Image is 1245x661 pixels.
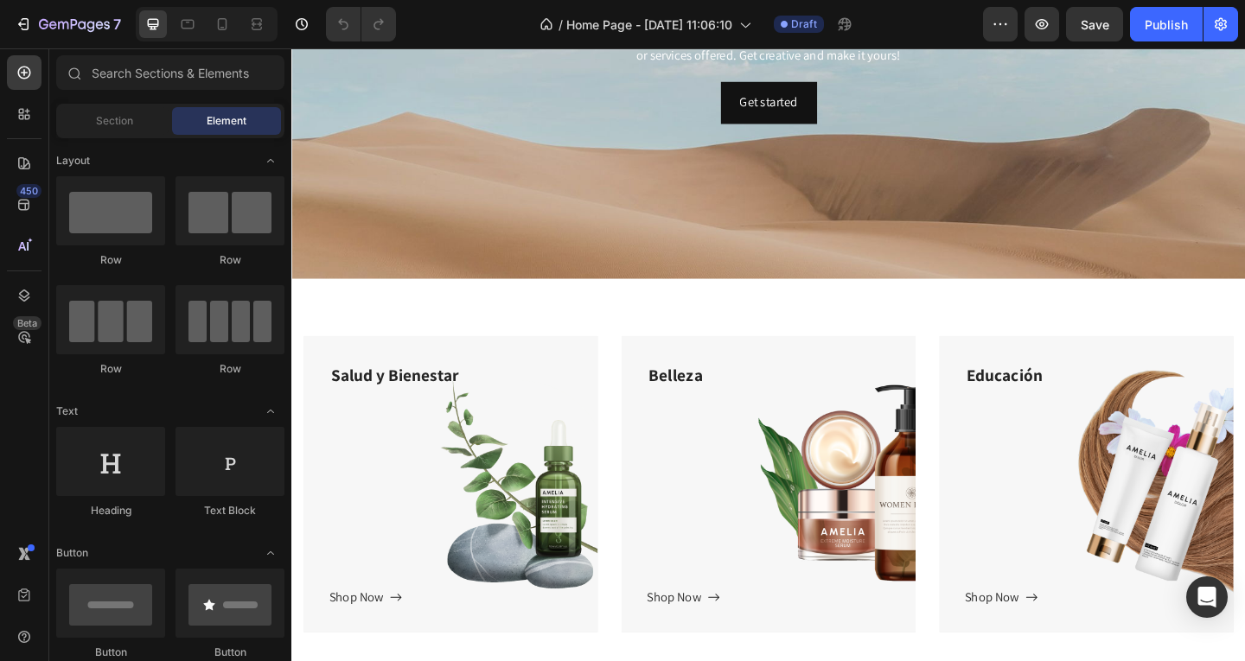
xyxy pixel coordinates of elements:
[56,252,165,268] div: Row
[48,28,85,41] div: v 4.0.25
[91,102,132,113] div: Dominio
[559,16,563,34] span: /
[28,45,41,59] img: website_grey.svg
[566,16,732,34] span: Home Page - [DATE] 11:06:10
[176,252,284,268] div: Row
[1145,16,1188,34] div: Publish
[56,645,165,660] div: Button
[1130,7,1203,41] button: Publish
[326,7,396,41] div: Undo/Redo
[257,539,284,567] span: Toggle open
[207,113,246,129] span: Element
[203,102,275,113] div: Palabras clave
[388,342,649,370] p: Belleza
[1081,17,1109,32] span: Save
[28,28,41,41] img: logo_orange.svg
[791,16,817,32] span: Draft
[113,14,121,35] p: 7
[56,503,165,518] div: Heading
[56,361,165,377] div: Row
[732,587,812,607] a: Shop Now
[1066,7,1123,41] button: Save
[734,342,995,370] p: Educación
[56,55,284,90] input: Search Sections & Elements
[7,7,129,41] button: 7
[1186,576,1228,618] div: Open Intercom Messenger
[386,587,445,607] div: Shop Now
[56,153,90,168] span: Layout
[45,45,194,59] div: Dominio: [DOMAIN_NAME]
[184,100,198,114] img: tab_keywords_by_traffic_grey.svg
[257,147,284,175] span: Toggle open
[291,48,1245,661] iframe: Design area
[72,100,86,114] img: tab_domain_overview_orange.svg
[56,545,88,561] span: Button
[56,404,78,419] span: Text
[257,397,284,425] span: Toggle open
[386,587,466,607] a: Shop Now
[16,184,41,198] div: 450
[176,645,284,660] div: Button
[176,361,284,377] div: Row
[13,316,41,330] div: Beta
[96,113,133,129] span: Section
[732,587,791,607] div: Shop Now
[176,503,284,518] div: Text Block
